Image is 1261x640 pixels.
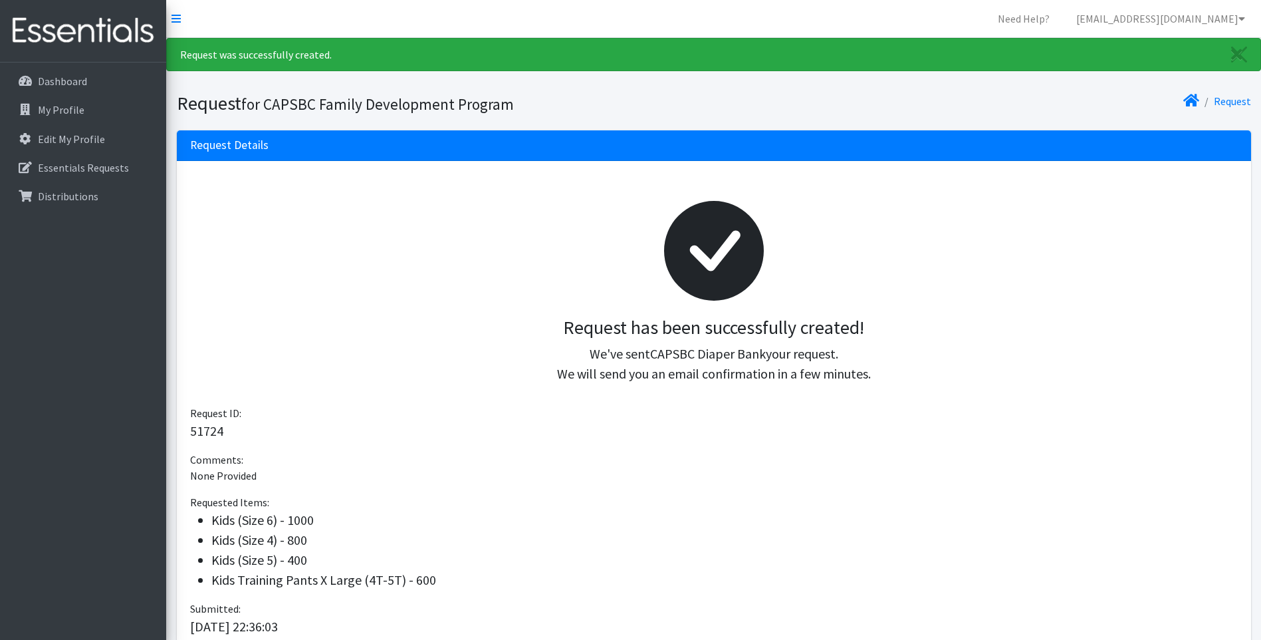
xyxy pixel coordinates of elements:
[190,469,257,482] span: None Provided
[190,453,243,466] span: Comments:
[211,570,1238,590] li: Kids Training Pants X Large (4T-5T) - 600
[190,406,241,420] span: Request ID:
[5,126,161,152] a: Edit My Profile
[211,530,1238,550] li: Kids (Size 4) - 800
[38,161,129,174] p: Essentials Requests
[5,9,161,53] img: HumanEssentials
[211,510,1238,530] li: Kids (Size 6) - 1000
[190,602,241,615] span: Submitted:
[1218,39,1260,71] a: Close
[190,496,269,509] span: Requested Items:
[38,190,98,203] p: Distributions
[201,344,1227,384] p: We've sent your request. We will send you an email confirmation in a few minutes.
[5,154,161,181] a: Essentials Requests
[201,317,1227,339] h3: Request has been successfully created!
[177,92,709,115] h1: Request
[5,96,161,123] a: My Profile
[190,138,269,152] h3: Request Details
[650,345,766,362] span: CAPSBC Diaper Bank
[190,421,1238,441] p: 51724
[987,5,1060,32] a: Need Help?
[5,183,161,210] a: Distributions
[190,617,1238,637] p: [DATE] 22:36:03
[38,132,105,146] p: Edit My Profile
[38,103,84,116] p: My Profile
[38,75,87,88] p: Dashboard
[1214,94,1251,108] a: Request
[241,94,514,114] small: for CAPSBC Family Development Program
[211,550,1238,570] li: Kids (Size 5) - 400
[1066,5,1256,32] a: [EMAIL_ADDRESS][DOMAIN_NAME]
[5,68,161,94] a: Dashboard
[166,38,1261,71] div: Request was successfully created.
